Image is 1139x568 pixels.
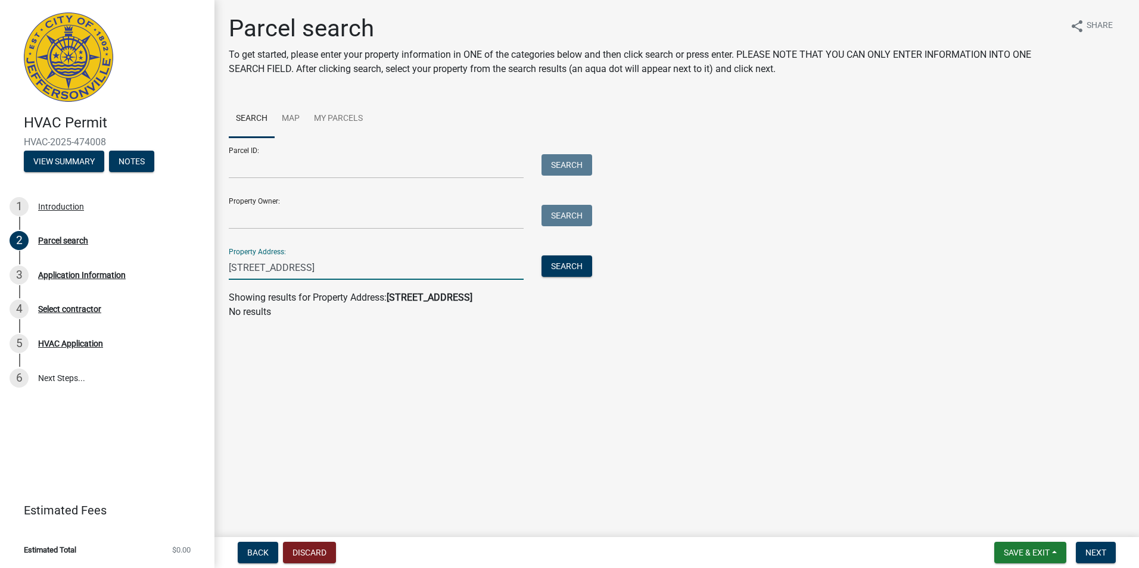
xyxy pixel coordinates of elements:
div: 3 [10,266,29,285]
h1: Parcel search [229,14,1060,43]
span: $0.00 [172,546,191,554]
span: Back [247,548,269,557]
div: Select contractor [38,305,101,313]
div: HVAC Application [38,339,103,348]
button: Save & Exit [994,542,1066,563]
button: Back [238,542,278,563]
span: Save & Exit [1004,548,1050,557]
wm-modal-confirm: Summary [24,157,104,167]
span: HVAC-2025-474008 [24,136,191,148]
div: 6 [10,369,29,388]
span: Share [1087,19,1113,33]
div: 4 [10,299,29,319]
button: Search [542,255,592,277]
button: Discard [283,542,336,563]
div: 1 [10,197,29,216]
p: No results [229,305,1125,319]
img: City of Jeffersonville, Indiana [24,13,113,102]
wm-modal-confirm: Notes [109,157,154,167]
p: To get started, please enter your property information in ONE of the categories below and then cl... [229,48,1060,76]
h4: HVAC Permit [24,114,205,132]
div: Application Information [38,271,126,279]
button: Next [1076,542,1116,563]
a: Map [275,100,307,138]
button: Search [542,205,592,226]
a: Estimated Fees [10,498,195,522]
button: View Summary [24,151,104,172]
button: Search [542,154,592,176]
div: 5 [10,334,29,353]
button: Notes [109,151,154,172]
span: Estimated Total [24,546,76,554]
a: Search [229,100,275,138]
button: shareShare [1060,14,1122,38]
i: share [1070,19,1084,33]
div: 2 [10,231,29,250]
div: Showing results for Property Address: [229,291,1125,305]
div: Parcel search [38,236,88,245]
strong: [STREET_ADDRESS] [387,292,472,303]
div: Introduction [38,202,84,211]
a: My Parcels [307,100,370,138]
span: Next [1085,548,1106,557]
